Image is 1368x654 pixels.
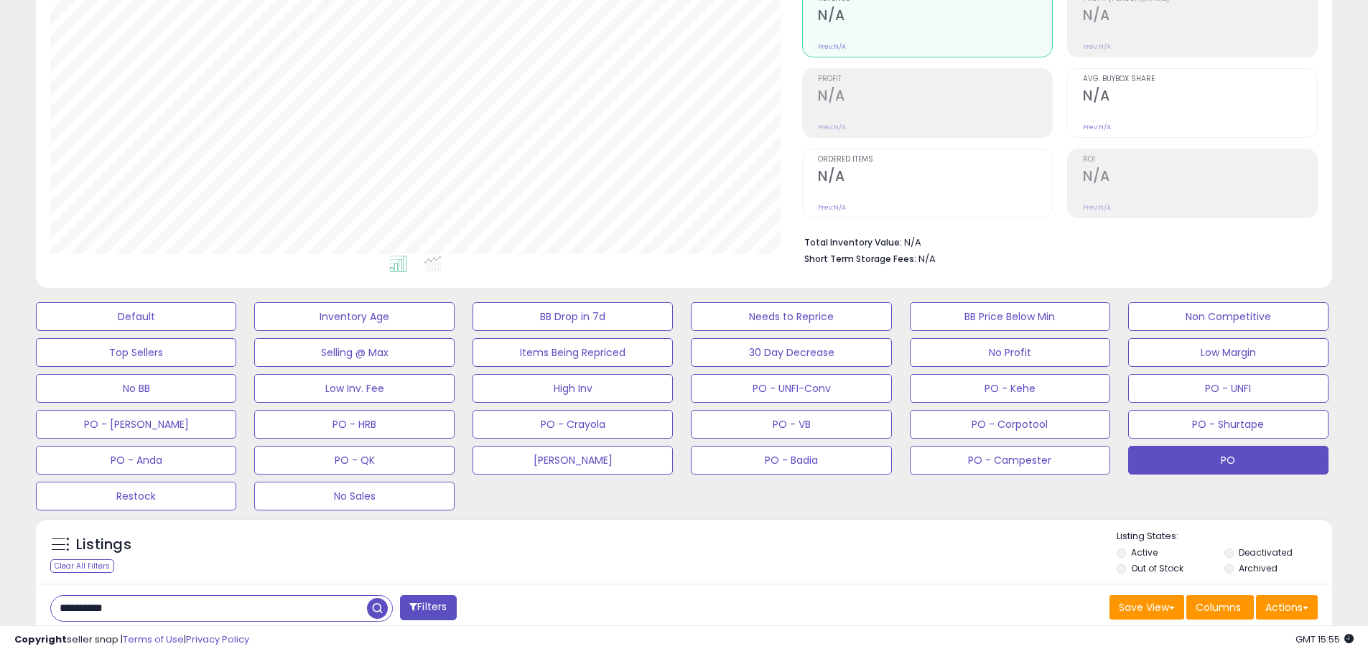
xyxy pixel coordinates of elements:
[818,88,1052,107] h2: N/A
[254,374,455,403] button: Low Inv. Fee
[1083,123,1111,131] small: Prev: N/A
[691,302,891,331] button: Needs to Reprice
[691,446,891,475] button: PO - Badia
[691,338,891,367] button: 30 Day Decrease
[14,633,249,647] div: seller snap | |
[910,302,1110,331] button: BB Price Below Min
[36,482,236,510] button: Restock
[186,632,249,646] a: Privacy Policy
[1083,156,1317,164] span: ROI
[1128,374,1329,403] button: PO - UNFI
[1083,168,1317,187] h2: N/A
[818,123,846,131] small: Prev: N/A
[473,446,673,475] button: [PERSON_NAME]
[1256,595,1318,620] button: Actions
[36,302,236,331] button: Default
[254,338,455,367] button: Selling @ Max
[254,446,455,475] button: PO - QK
[1083,75,1317,83] span: Avg. Buybox Share
[50,559,114,573] div: Clear All Filters
[1128,446,1329,475] button: PO
[473,374,673,403] button: High Inv
[1083,88,1317,107] h2: N/A
[804,253,916,265] b: Short Term Storage Fees:
[1131,546,1158,559] label: Active
[910,374,1110,403] button: PO - Kehe
[918,252,936,266] span: N/A
[1128,410,1329,439] button: PO - Shurtape
[123,632,184,646] a: Terms of Use
[1083,7,1317,27] h2: N/A
[818,7,1052,27] h2: N/A
[400,595,456,620] button: Filters
[254,410,455,439] button: PO - HRB
[818,42,846,51] small: Prev: N/A
[804,236,902,248] b: Total Inventory Value:
[1083,42,1111,51] small: Prev: N/A
[1117,530,1332,543] p: Listing States:
[36,374,236,403] button: No BB
[1109,595,1184,620] button: Save View
[1295,632,1354,646] span: 2025-09-6 15:55 GMT
[1196,600,1241,615] span: Columns
[691,374,891,403] button: PO - UNFI-Conv
[1131,562,1183,574] label: Out of Stock
[818,168,1052,187] h2: N/A
[1083,203,1111,212] small: Prev: N/A
[76,535,131,555] h5: Listings
[804,233,1307,250] li: N/A
[254,302,455,331] button: Inventory Age
[910,410,1110,439] button: PO - Corpotool
[818,156,1052,164] span: Ordered Items
[1239,546,1293,559] label: Deactivated
[910,446,1110,475] button: PO - Campester
[1128,338,1329,367] button: Low Margin
[36,410,236,439] button: PO - [PERSON_NAME]
[1128,302,1329,331] button: Non Competitive
[473,302,673,331] button: BB Drop in 7d
[1186,595,1254,620] button: Columns
[473,338,673,367] button: Items Being Repriced
[691,410,891,439] button: PO - VB
[818,203,846,212] small: Prev: N/A
[36,446,236,475] button: PO - Anda
[818,75,1052,83] span: Profit
[1239,562,1278,574] label: Archived
[473,410,673,439] button: PO - Crayola
[910,338,1110,367] button: No Profit
[254,482,455,510] button: No Sales
[36,338,236,367] button: Top Sellers
[14,632,67,646] strong: Copyright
